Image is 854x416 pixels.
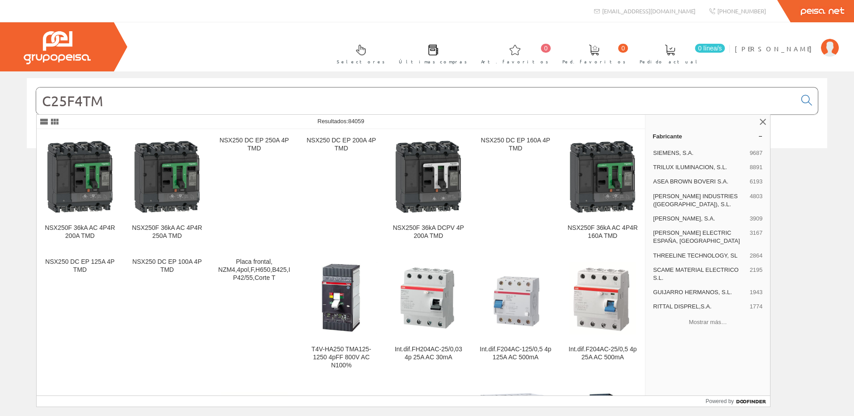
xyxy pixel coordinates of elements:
span: 4803 [749,192,762,208]
div: NSX250 DC EP 200A 4P TMD [305,137,377,153]
div: T4V-HA250 TMA125-1250 4pFF 800V AC N100% [305,345,377,370]
a: NSX250 DC EP 125A 4P TMD [37,251,123,380]
span: SCAME MATERIAL ELECTRICO S.L. [653,266,746,282]
div: Placa frontal, NZM4,4pol,F,H650,B425,IP42/55,Corte T [218,258,290,282]
span: 2864 [749,252,762,260]
span: 2195 [749,266,762,282]
img: Grupo Peisa [24,31,91,64]
a: Powered by [706,396,770,407]
a: Int.dif.FH204AC-25/0,03 4p 25A AC 30mA Int.dif.FH204AC-25/0,03 4p 25A AC 30mA [385,251,472,380]
span: Selectores [337,57,385,66]
a: NSX250F 36kA DCPV 4P 200A TMD NSX250F 36kA DCPV 4P 200A TMD [385,129,472,250]
span: 84059 [348,118,364,125]
span: [PERSON_NAME] ELECTRIC ESPAÑA, [GEOGRAPHIC_DATA] [653,229,746,245]
span: [PERSON_NAME] INDUSTRIES ([GEOGRAPHIC_DATA]), S.L. [653,192,746,208]
span: 9687 [749,149,762,157]
span: 0 línea/s [695,44,725,53]
img: Int.dif.FH204AC-25/0,03 4p 25A AC 30mA [392,262,465,334]
span: 3909 [749,215,762,223]
div: NSX250 DC EP 250A 4P TMD [218,137,290,153]
span: Art. favoritos [481,57,548,66]
img: Int.dif.F204AC-125/0,5 4p 125A AC 500mA [479,262,552,334]
a: Selectores [328,37,389,70]
a: T4V-HA250 TMA125-1250 4pFF 800V AC N100% T4V-HA250 TMA125-1250 4pFF 800V AC N100% [298,251,385,380]
a: Int.dif.F204AC-25/0,5 4p 25A AC 500mA Int.dif.F204AC-25/0,5 4p 25A AC 500mA [559,251,646,380]
span: TRILUX ILUMINACION, S.L. [653,163,746,171]
span: Últimas compras [399,57,467,66]
div: NSX250F 36kA AC 4P4R 250A TMD [131,224,203,240]
span: 0 [541,44,551,53]
img: T4V-HA250 TMA125-1250 4pFF 800V AC N100% [305,262,377,334]
img: Int.dif.F204AC-25/0,5 4p 25A AC 500mA [566,262,639,334]
div: NSX250 DC EP 160A 4P TMD [479,137,552,153]
span: 6193 [749,178,762,186]
div: Int.dif.FH204AC-25/0,03 4p 25A AC 30mA [392,345,465,362]
span: SIEMENS, S.A. [653,149,746,157]
span: 8891 [749,163,762,171]
div: © Grupo Peisa [27,159,827,167]
span: [PHONE_NUMBER] [717,7,766,15]
span: [EMAIL_ADDRESS][DOMAIN_NAME] [602,7,695,15]
a: Int.dif.F204AC-125/0,5 4p 125A AC 500mA Int.dif.F204AC-125/0,5 4p 125A AC 500mA [472,251,559,380]
span: RITTAL DISPREL,S.A. [653,303,746,311]
img: NSX250F 36kA AC 4P4R 200A TMD [44,141,116,213]
a: NSX250 DC EP 250A 4P TMD [211,129,297,250]
a: Placa frontal, NZM4,4pol,F,H650,B425,IP42/55,Corte T [211,251,297,380]
span: [PERSON_NAME] [735,44,816,53]
span: 3167 [749,229,762,245]
div: Int.dif.F204AC-125/0,5 4p 125A AC 500mA [479,345,552,362]
a: NSX250F 36kA AC 4P4R 160A TMD NSX250F 36kA AC 4P4R 160A TMD [559,129,646,250]
input: Buscar... [36,87,796,114]
span: Pedido actual [640,57,700,66]
div: NSX250F 36kA AC 4P4R 200A TMD [44,224,116,240]
a: NSX250 DC EP 100A 4P TMD [124,251,210,380]
span: ASEA BROWN BOVERI S.A. [653,178,746,186]
a: [PERSON_NAME] [735,37,839,46]
span: GUIJARRO HERMANOS, S.L. [653,288,746,296]
span: Ped. favoritos [562,57,626,66]
a: NSX250 DC EP 200A 4P TMD [298,129,385,250]
a: Fabricante [645,129,770,143]
div: Int.dif.F204AC-25/0,5 4p 25A AC 500mA [566,345,639,362]
button: Mostrar más… [649,315,766,329]
span: [PERSON_NAME], S.A. [653,215,746,223]
span: Resultados: [318,118,364,125]
span: 0 [618,44,628,53]
a: NSX250F 36kA AC 4P4R 250A TMD NSX250F 36kA AC 4P4R 250A TMD [124,129,210,250]
a: NSX250 DC EP 160A 4P TMD [472,129,559,250]
a: NSX250F 36kA AC 4P4R 200A TMD NSX250F 36kA AC 4P4R 200A TMD [37,129,123,250]
span: 1774 [749,303,762,311]
img: NSX250F 36kA DCPV 4P 200A TMD [392,141,465,213]
div: NSX250F 36kA DCPV 4P 200A TMD [392,224,465,240]
img: NSX250F 36kA AC 4P4R 160A TMD [566,141,639,213]
div: NSX250 DC EP 100A 4P TMD [131,258,203,274]
span: Powered by [706,397,734,405]
span: 1943 [749,288,762,296]
span: THREELINE TECHNOLOGY, SL [653,252,746,260]
div: NSX250 DC EP 125A 4P TMD [44,258,116,274]
div: NSX250F 36kA AC 4P4R 160A TMD [566,224,639,240]
a: Últimas compras [390,37,472,70]
img: NSX250F 36kA AC 4P4R 250A TMD [131,141,203,213]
